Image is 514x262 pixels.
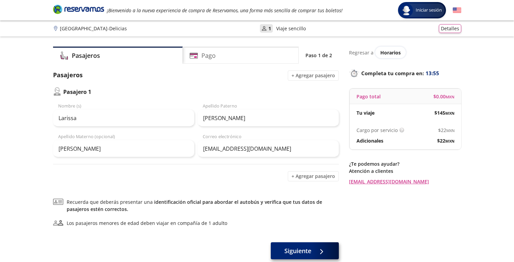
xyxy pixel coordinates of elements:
[276,25,306,32] p: Viaje sencillo
[445,111,454,116] small: MXN
[349,49,374,56] p: Regresar a
[271,242,339,259] button: Siguiente
[357,93,381,100] p: Pago total
[413,7,445,14] span: Iniciar sesión
[475,223,507,255] iframe: Messagebird Livechat Widget
[349,178,461,185] a: [EMAIL_ADDRESS][DOMAIN_NAME]
[437,137,454,144] span: $ 22
[349,160,461,167] p: ¿Te podemos ayudar?
[433,93,454,100] span: $ 0.00
[53,70,83,81] p: Pasajeros
[357,109,375,116] p: Tu viaje
[380,49,401,56] span: Horarios
[67,199,322,212] a: identificación oficial para abordar el autobús y verifica que tus datos de pasajeros estén correc...
[67,198,339,213] span: Recuerda que deberás presentar una
[67,219,227,227] div: Los pasajeros menores de edad deben viajar en compañía de 1 adulto
[349,47,461,58] div: Regresar a ver horarios
[349,167,461,175] p: Atención a clientes
[288,70,339,81] button: + Agregar pasajero
[357,127,398,134] p: Cargo por servicio
[446,128,454,133] small: MXN
[434,109,454,116] span: $ 145
[53,140,194,157] input: Apellido Materno (opcional)
[446,94,454,99] small: MXN
[72,51,100,60] h4: Pasajeros
[305,52,332,59] p: Paso 1 de 2
[60,25,127,32] p: [GEOGRAPHIC_DATA] - Delicias
[268,25,271,32] p: 1
[349,68,461,78] p: Completa tu compra en :
[53,4,104,14] i: Brand Logo
[53,4,104,16] a: Brand Logo
[107,7,343,14] em: ¡Bienvenido a la nueva experiencia de compra de Reservamos, una forma más sencilla de comprar tus...
[439,24,461,33] button: Detalles
[63,88,91,96] p: Pasajero 1
[198,110,339,127] input: Apellido Paterno
[357,137,383,144] p: Adicionales
[288,171,339,181] button: + Agregar pasajero
[426,69,439,77] span: 13:55
[453,6,461,15] button: English
[438,127,454,134] span: $ 22
[53,110,194,127] input: Nombre (s)
[198,140,339,157] input: Correo electrónico
[284,246,311,256] span: Siguiente
[445,138,454,144] small: MXN
[201,51,216,60] h4: Pago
